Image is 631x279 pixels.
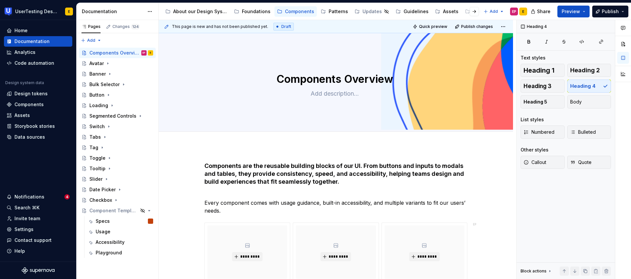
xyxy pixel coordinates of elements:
[4,121,72,131] a: Storybook stories
[14,215,40,222] div: Invite team
[204,199,467,215] p: Every component comes with usage guidance, built-in accessibility, and multiple variants to fit o...
[453,22,496,31] button: Publish changes
[163,6,230,17] a: About our Design System
[143,50,145,56] div: EP
[4,224,72,235] a: Settings
[14,226,34,233] div: Settings
[89,144,98,151] div: Tag
[527,6,555,17] button: Share
[89,50,140,56] div: Components Overview
[567,156,611,169] button: Quote
[14,112,30,119] div: Assets
[89,92,105,98] div: Button
[131,24,140,29] span: 124
[521,268,547,274] div: Block actions
[521,267,552,276] div: Block actions
[79,132,156,142] a: Tabs
[4,88,72,99] a: Design tokens
[79,174,156,184] a: Slider
[522,9,524,14] div: E
[4,25,72,36] a: Home
[4,192,72,202] button: Notifications4
[79,36,104,45] button: Add
[567,126,611,139] button: Bulleted
[89,207,138,214] div: Component Template
[14,237,52,244] div: Contact support
[89,186,116,193] div: Date Picker
[524,159,546,166] span: Callout
[14,38,50,45] div: Documentation
[79,153,156,163] a: Toggle
[96,228,110,235] div: Usage
[570,159,592,166] span: Quote
[204,162,467,194] h4: Components are the reusable building blocks of our UI. From buttons and inputs to modals and tabl...
[4,58,72,68] a: Code automation
[481,7,506,16] button: Add
[461,24,493,29] span: Publish changes
[14,49,35,56] div: Analytics
[557,6,590,17] button: Preview
[14,123,55,129] div: Storybook stories
[512,9,516,14] div: EP
[570,67,600,74] span: Heading 2
[4,132,72,142] a: Data sources
[443,8,458,15] div: Assets
[521,95,565,108] button: Heading 5
[393,6,431,17] a: Guidelines
[79,195,156,205] a: Checkbox
[89,197,112,203] div: Checkbox
[521,116,544,123] div: List styles
[89,123,105,130] div: Switch
[22,267,55,274] a: Supernova Logo
[4,213,72,224] a: Invite team
[4,110,72,121] a: Assets
[85,237,156,247] a: Accessibility
[79,79,156,90] a: Bulk Selector
[14,204,39,211] div: Search ⌘K
[85,247,156,258] a: Playground
[89,134,101,140] div: Tabs
[79,163,156,174] a: Tooltip
[79,48,156,58] a: Components OverviewEPE
[521,126,565,139] button: Numbered
[5,8,12,15] img: 41adf70f-fc1c-4662-8e2d-d2ab9c673b1b.png
[79,48,156,258] div: Page tree
[79,58,156,69] a: Avatar
[15,8,57,15] div: UserTesting Design System
[4,246,72,256] button: Help
[89,71,106,77] div: Banner
[14,194,44,200] div: Notifications
[1,4,75,18] button: UserTesting Design SystemE
[521,64,565,77] button: Heading 1
[362,8,382,15] div: Updates
[537,8,550,15] span: Share
[89,113,136,119] div: Segmented Controls
[210,71,459,87] textarea: Components Overview
[85,216,156,226] a: Specs
[79,100,156,111] a: Loading
[14,90,48,97] div: Design tokens
[242,8,270,15] div: Foundations
[14,248,25,254] div: Help
[150,50,151,56] div: E
[14,101,44,108] div: Components
[79,184,156,195] a: Date Picker
[281,24,291,29] span: Draft
[524,129,554,135] span: Numbered
[524,83,551,89] span: Heading 3
[521,80,565,93] button: Heading 3
[329,8,348,15] div: Patterns
[231,6,273,17] a: Foundations
[274,6,317,17] a: Components
[562,8,580,15] span: Preview
[352,6,392,17] a: Updates
[112,24,140,29] div: Changes
[4,47,72,58] a: Analytics
[85,226,156,237] a: Usage
[79,111,156,121] a: Segmented Controls
[521,156,565,169] button: Callout
[82,8,144,15] div: Documentation
[79,142,156,153] a: Tag
[14,27,28,34] div: Home
[163,5,480,18] div: Page tree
